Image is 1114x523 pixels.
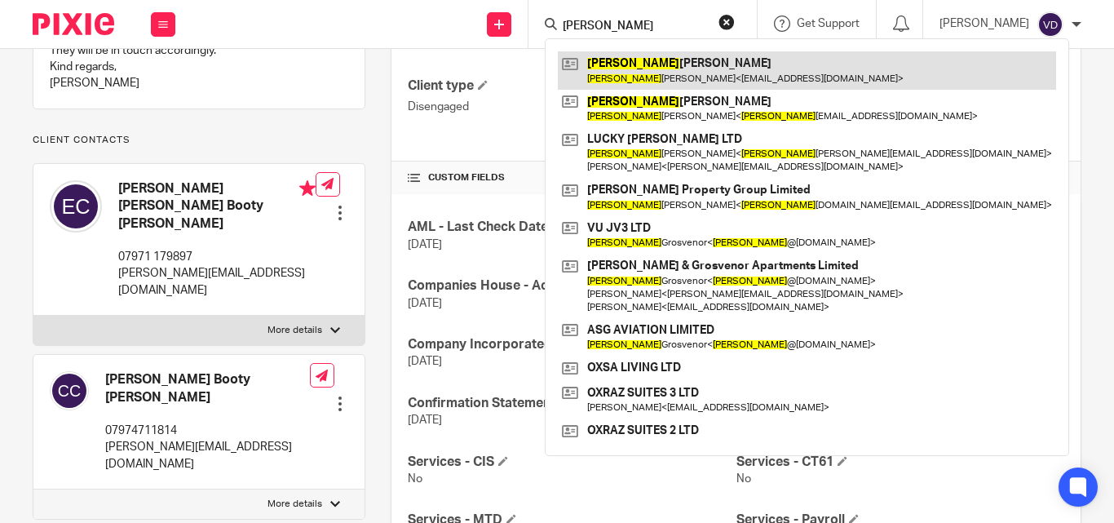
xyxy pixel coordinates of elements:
p: Disengaged [408,99,736,115]
img: svg%3E [50,180,102,233]
span: No [736,473,751,485]
img: svg%3E [50,371,89,410]
p: [PERSON_NAME] [939,16,1029,32]
i: Primary [299,180,316,197]
button: Clear [718,14,735,30]
p: 07971 179897 [118,249,316,265]
span: [DATE] [408,298,442,309]
p: [PERSON_NAME][EMAIL_ADDRESS][DOMAIN_NAME] [118,265,316,299]
input: Search [561,20,708,34]
p: Client contacts [33,134,365,147]
img: Pixie [33,13,114,35]
span: No [408,473,422,485]
h4: Client type [408,78,736,95]
h4: CUSTOM FIELDS [408,171,736,184]
span: [DATE] [408,239,442,250]
h4: [PERSON_NAME] Booty [PERSON_NAME] [105,371,310,406]
h4: [PERSON_NAME] [PERSON_NAME] Booty [PERSON_NAME] [118,180,316,233]
h4: Companies House - Accounts Due [408,277,736,295]
h4: Services - CIS [408,454,736,471]
h4: Services - CT61 [736,454,1064,471]
p: More details [267,324,322,337]
h4: AML - Last Check Date [408,219,736,236]
img: svg%3E [1037,11,1063,38]
p: [PERSON_NAME][EMAIL_ADDRESS][DOMAIN_NAME] [105,439,310,472]
p: More details [267,498,322,511]
h4: Company Incorporated On [408,336,736,353]
span: [DATE] [408,414,442,426]
span: Get Support [797,18,860,29]
p: 07974711814 [105,423,310,439]
h4: Confirmation Statement Date [408,395,736,412]
span: [DATE] [408,356,442,367]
